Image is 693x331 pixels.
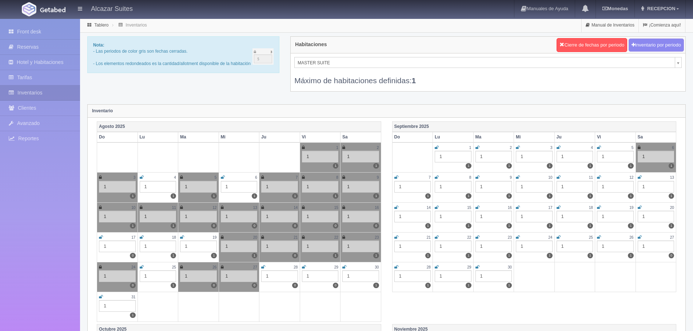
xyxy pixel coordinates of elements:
[171,283,176,288] label: 1
[375,235,379,239] small: 23
[427,265,431,269] small: 28
[435,151,471,162] div: 1
[180,241,217,252] div: 1
[302,270,339,282] div: 1
[140,211,176,222] div: 1
[373,163,379,169] label: 1
[557,241,593,252] div: 1
[589,235,593,239] small: 25
[261,211,298,222] div: 1
[294,265,298,269] small: 28
[302,241,339,252] div: 1
[373,283,379,288] label: 1
[375,265,379,269] small: 30
[516,211,553,222] div: 1
[180,181,217,193] div: 1
[261,181,298,193] div: 1
[93,43,104,48] b: Nota:
[252,253,257,258] label: 1
[99,300,136,312] div: 1
[466,163,471,169] label: 1
[669,163,674,169] label: 1
[645,6,675,11] span: RECEPCION
[589,206,593,210] small: 18
[302,211,339,222] div: 1
[557,181,593,193] div: 1
[394,241,431,252] div: 1
[333,193,338,199] label: 1
[557,151,593,162] div: 1
[334,206,338,210] small: 15
[302,181,339,193] div: 1
[294,68,682,86] div: Máximo de habitaciones definidas:
[342,270,379,282] div: 1
[92,108,113,113] strong: Inventario
[547,223,552,229] label: 1
[131,206,135,210] small: 10
[425,253,431,258] label: 1
[554,132,595,142] th: Ju
[211,193,216,199] label: 1
[425,193,431,199] label: 1
[629,235,633,239] small: 26
[252,48,274,65] img: cutoff.png
[510,146,512,150] small: 2
[670,175,674,179] small: 13
[174,175,176,179] small: 4
[211,253,216,258] label: 1
[212,235,216,239] small: 19
[672,146,674,150] small: 6
[140,241,176,252] div: 1
[588,223,593,229] label: 1
[588,163,593,169] label: 1
[40,7,65,12] img: Getabed
[253,265,257,269] small: 27
[99,211,136,222] div: 1
[547,253,552,258] label: 1
[628,223,633,229] label: 1
[466,223,471,229] label: 1
[211,283,216,288] label: 0
[632,146,634,150] small: 5
[638,181,674,193] div: 1
[591,146,593,150] small: 4
[628,253,633,258] label: 1
[475,151,512,162] div: 1
[171,193,176,199] label: 1
[130,283,135,288] label: 0
[629,39,684,52] button: Inventario por periodo
[466,283,471,288] label: 1
[475,270,512,282] div: 1
[636,132,676,142] th: Sa
[130,193,135,199] label: 1
[219,132,259,142] th: Mi
[670,206,674,210] small: 20
[508,235,512,239] small: 23
[336,146,338,150] small: 1
[130,312,135,318] label: 1
[602,6,628,11] b: Monedas
[628,193,633,199] label: 1
[292,223,298,229] label: 0
[294,57,682,68] a: MASTER SUITE
[342,211,379,222] div: 1
[597,181,634,193] div: 1
[292,193,298,199] label: 1
[131,235,135,239] small: 17
[342,181,379,193] div: 1
[373,223,379,229] label: 0
[140,270,176,282] div: 1
[99,181,136,193] div: 1
[466,193,471,199] label: 1
[333,283,338,288] label: 0
[506,283,512,288] label: 1
[171,253,176,258] label: 1
[138,132,178,142] th: Lu
[87,36,279,73] div: - Las periodos de color gris son fechas cerradas. - Los elementos redondeados es la cantidad/allo...
[333,163,338,169] label: 1
[212,206,216,210] small: 12
[342,241,379,252] div: 1
[550,146,553,150] small: 3
[516,181,553,193] div: 1
[629,175,633,179] small: 12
